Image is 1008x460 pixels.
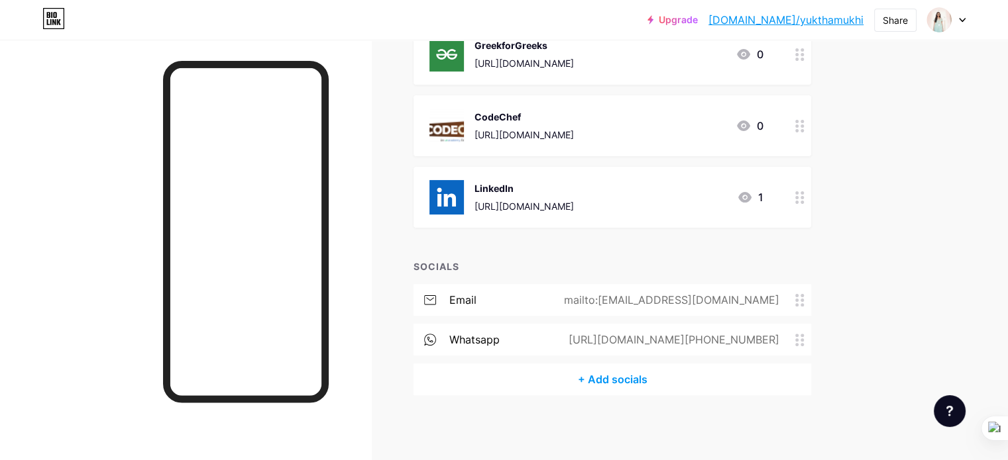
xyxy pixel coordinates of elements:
div: GreekforGreeks [475,38,574,52]
div: 0 [736,118,763,134]
div: [URL][DOMAIN_NAME] [475,56,574,70]
img: GreekforGreeks [429,37,464,71]
div: CodeChef [475,110,574,124]
div: LinkedIn [475,181,574,195]
div: SOCIALS [414,259,811,273]
a: Upgrade [647,15,698,25]
div: [URL][DOMAIN_NAME] [475,199,574,213]
div: [URL][DOMAIN_NAME][PHONE_NUMBER] [547,332,795,347]
img: LinkedIn [429,180,464,214]
img: CodeChef [429,109,464,143]
div: 0 [736,46,763,62]
div: whatsapp [449,332,500,347]
div: [URL][DOMAIN_NAME] [475,128,574,142]
div: 1 [737,189,763,205]
div: + Add socials [414,363,811,395]
div: Share [883,13,908,27]
div: email [449,292,476,308]
div: mailto:[EMAIL_ADDRESS][DOMAIN_NAME] [543,292,795,308]
img: yukthamukhi [926,7,952,32]
a: [DOMAIN_NAME]/yukthamukhi [708,12,864,28]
